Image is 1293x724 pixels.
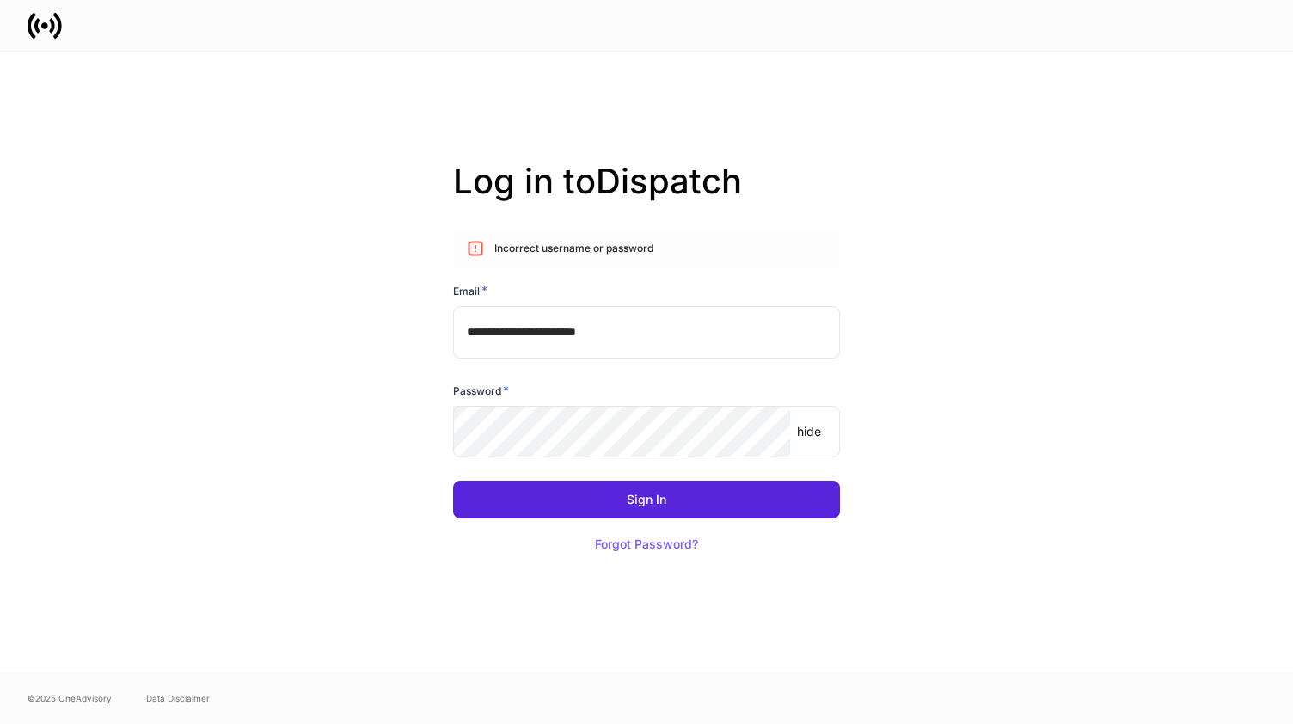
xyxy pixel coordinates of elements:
[453,161,840,230] h2: Log in to Dispatch
[453,282,487,299] h6: Email
[627,494,666,506] div: Sign In
[146,691,210,705] a: Data Disclaimer
[494,235,653,263] div: Incorrect username or password
[797,423,821,440] p: hide
[573,525,720,563] button: Forgot Password?
[28,691,112,705] span: © 2025 OneAdvisory
[453,382,509,399] h6: Password
[453,481,840,518] button: Sign In
[595,538,698,550] div: Forgot Password?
